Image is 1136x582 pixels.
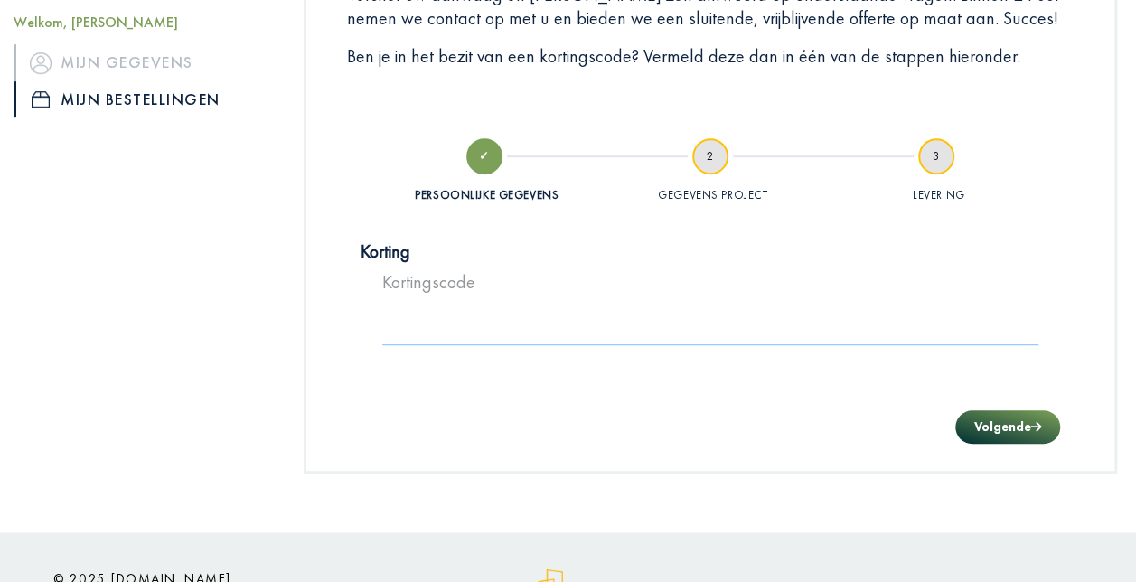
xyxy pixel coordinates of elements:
[382,270,475,294] label: Kortingscode
[14,44,270,80] a: iconMijn gegevens
[829,188,1049,203] div: Levering
[14,14,270,31] h5: Welkom, [PERSON_NAME]
[32,91,50,108] img: icon
[14,81,270,117] a: iconMijn bestellingen
[30,52,52,73] img: icon
[603,188,823,203] div: Gegevens project
[361,239,410,263] strong: Korting
[955,410,1059,444] button: Volgende
[415,187,559,202] div: Persoonlijke gegevens
[347,44,1074,68] p: Ben je in het bezit van een kortingscode? Vermeld deze dan in één van de stappen hieronder.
